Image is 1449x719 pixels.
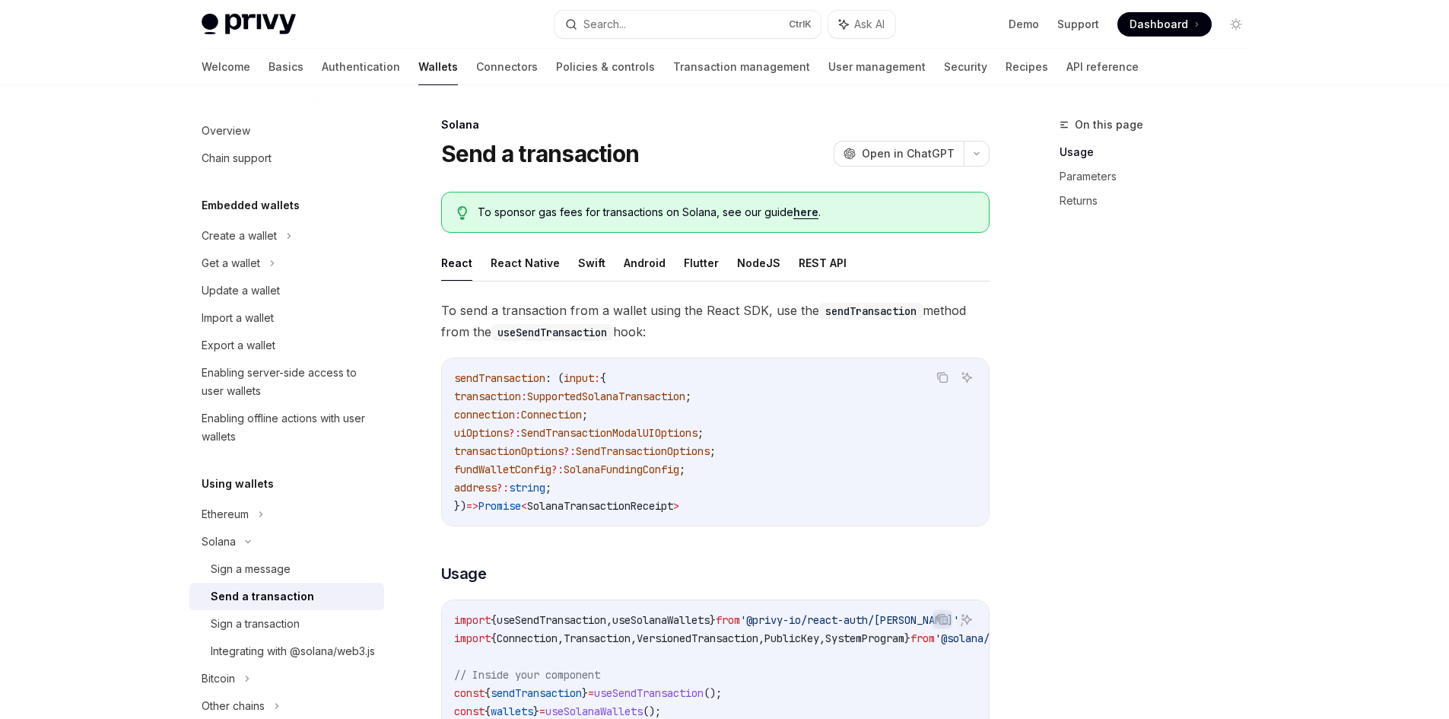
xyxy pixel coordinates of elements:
[202,475,274,493] h5: Using wallets
[564,463,679,476] span: SolanaFundingConfig
[957,367,977,387] button: Ask AI
[521,408,582,422] span: Connection
[202,227,277,245] div: Create a wallet
[491,632,497,645] span: {
[202,14,296,35] img: light logo
[466,499,478,513] span: =>
[697,426,704,440] span: ;
[551,463,564,476] span: ?:
[1130,17,1188,32] span: Dashboard
[1006,49,1048,85] a: Recipes
[673,49,810,85] a: Transaction management
[269,49,303,85] a: Basics
[491,705,533,718] span: wallets
[202,364,375,400] div: Enabling server-side access to user wallets
[576,444,710,458] span: SendTransactionOptions
[454,668,600,682] span: // Inside your component
[582,408,588,422] span: ;
[521,390,527,403] span: :
[793,205,818,219] a: here
[454,408,515,422] span: connection
[910,632,935,645] span: from
[202,254,260,272] div: Get a wallet
[491,613,497,627] span: {
[740,613,959,627] span: '@privy-io/react-auth/[PERSON_NAME]'
[643,705,661,718] span: ();
[454,481,497,495] span: address
[454,426,509,440] span: uiOptions
[606,613,612,627] span: ,
[509,426,521,440] span: ?:
[485,705,491,718] span: {
[764,632,819,645] span: PublicKey
[737,245,780,281] button: NodeJS
[457,206,468,220] svg: Tip
[679,463,685,476] span: ;
[631,632,637,645] span: ,
[189,583,384,610] a: Send a transaction
[854,17,885,32] span: Ask AI
[789,18,812,30] span: Ctrl K
[491,324,613,341] code: useSendTransaction
[497,632,558,645] span: Connection
[202,196,300,215] h5: Embedded wallets
[491,686,582,700] span: sendTransaction
[485,686,491,700] span: {
[1060,164,1260,189] a: Parameters
[441,117,990,132] div: Solana
[476,49,538,85] a: Connectors
[454,632,491,645] span: import
[564,632,631,645] span: Transaction
[673,499,679,513] span: >
[454,444,564,458] span: transactionOptions
[189,555,384,583] a: Sign a message
[527,499,673,513] span: SolanaTransactionReceipt
[202,533,236,551] div: Solana
[684,245,719,281] button: Flutter
[454,371,545,385] span: sendTransaction
[1224,12,1248,37] button: Toggle dark mode
[594,686,704,700] span: useSendTransaction
[716,613,740,627] span: from
[862,146,955,161] span: Open in ChatGPT
[935,632,1038,645] span: '@solana/web3.js'
[454,499,466,513] span: })
[441,300,990,342] span: To send a transaction from a wallet using the React SDK, use the method from the hook:
[594,371,600,385] span: :
[583,15,626,33] div: Search...
[497,481,509,495] span: ?:
[533,705,539,718] span: }
[758,632,764,645] span: ,
[497,613,606,627] span: useSendTransaction
[478,205,973,220] span: To sponsor gas fees for transactions on Solana, see our guide .
[202,670,235,688] div: Bitcoin
[624,245,666,281] button: Android
[799,245,847,281] button: REST API
[1009,17,1039,32] a: Demo
[322,49,400,85] a: Authentication
[828,11,895,38] button: Ask AI
[704,686,722,700] span: ();
[834,141,964,167] button: Open in ChatGPT
[828,49,926,85] a: User management
[545,705,643,718] span: useSolanaWallets
[189,277,384,304] a: Update a wallet
[588,686,594,700] span: =
[189,610,384,638] a: Sign a transaction
[612,613,710,627] span: useSolanaWallets
[189,304,384,332] a: Import a wallet
[600,371,606,385] span: {
[1117,12,1212,37] a: Dashboard
[441,245,472,281] button: React
[564,371,594,385] span: input
[202,122,250,140] div: Overview
[933,609,952,629] button: Copy the contents from the code block
[454,686,485,700] span: const
[825,632,904,645] span: SystemProgram
[189,145,384,172] a: Chain support
[582,686,588,700] span: }
[556,49,655,85] a: Policies & controls
[478,499,521,513] span: Promise
[211,587,314,606] div: Send a transaction
[202,49,250,85] a: Welcome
